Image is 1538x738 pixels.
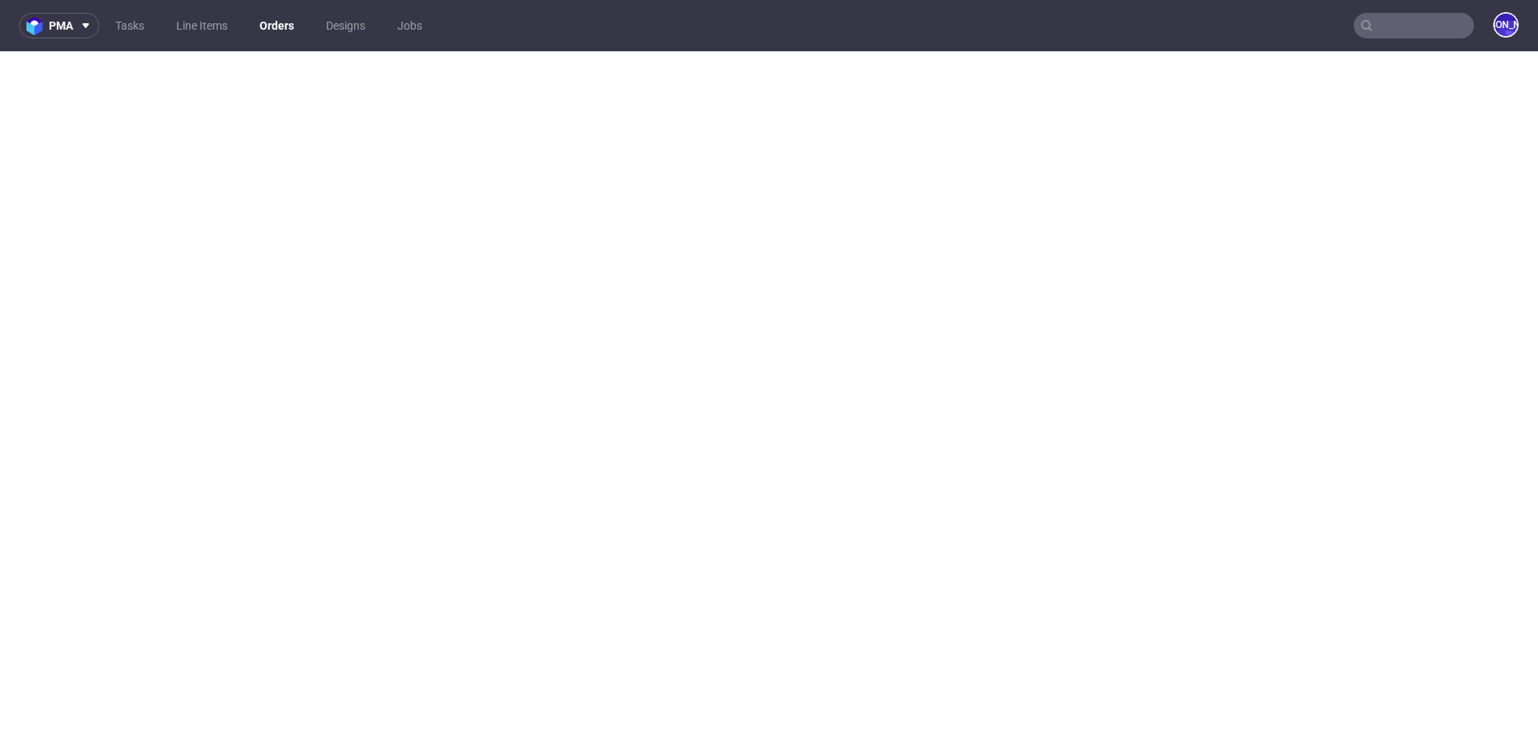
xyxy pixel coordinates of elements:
[26,17,49,35] img: logo
[19,13,99,38] button: pma
[106,13,154,38] a: Tasks
[316,13,375,38] a: Designs
[1495,14,1517,36] figcaption: [PERSON_NAME]
[388,13,432,38] a: Jobs
[167,13,237,38] a: Line Items
[49,20,73,31] span: pma
[250,13,304,38] a: Orders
